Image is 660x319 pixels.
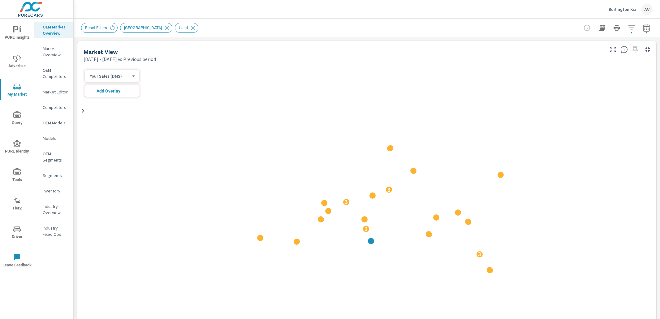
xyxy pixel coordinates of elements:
span: [GEOGRAPHIC_DATA] [120,25,166,30]
p: OEM Segments [43,151,68,163]
p: Burlington Kia [609,6,636,12]
p: Industry Overview [43,203,68,216]
span: Select a preset date range to save this widget [630,45,640,54]
span: My Market [2,83,32,98]
div: Segments [34,171,73,180]
div: Market Editor [34,87,73,97]
p: 3 [387,186,390,193]
span: Advertise [2,54,32,70]
p: Market Editor [43,89,68,95]
span: PURE Insights [2,26,32,41]
span: Add Overlay [88,88,136,94]
div: nav menu [0,19,34,275]
p: [DATE] - [DATE] vs Previous period [84,55,156,63]
div: Inventory [34,186,73,196]
span: Reset Filters [81,25,111,30]
p: Market Overview [43,45,68,58]
div: Industry Fixed Ops [34,223,73,239]
div: OEM Segments [34,149,73,165]
div: OEM Market Overview [34,22,73,38]
div: AV [641,4,653,15]
p: Your Sales (DMS) [90,73,129,79]
p: Industry Fixed Ops [43,225,68,237]
div: OEM Competitors [34,66,73,81]
p: Competitors [43,104,68,110]
p: 2 [365,225,368,232]
p: OEM Competitors [43,67,68,80]
div: Models [34,134,73,143]
p: Inventory [43,188,68,194]
div: Industry Overview [34,202,73,217]
h5: Market View [84,49,118,55]
span: Leave Feedback [2,254,32,269]
button: Minimize Widget [643,45,653,54]
div: [GEOGRAPHIC_DATA] [120,23,172,33]
p: OEM Market Overview [43,24,68,36]
button: Apply Filters [625,22,638,34]
div: Competitors [34,103,73,112]
span: Used [175,25,192,30]
p: 3 [478,250,481,258]
div: Used [175,23,198,33]
p: 3 [345,198,348,205]
span: Tools [2,168,32,183]
span: PURE Identity [2,140,32,155]
span: Driver [2,225,32,240]
button: Print Report [610,22,623,34]
div: Reset Filters [81,23,118,33]
p: OEM Models [43,120,68,126]
span: Find the biggest opportunities in your market for your inventory. Understand by postal code where... [620,46,628,53]
span: Tier2 [2,197,32,212]
span: Query [2,111,32,127]
button: Make Fullscreen [608,45,618,54]
button: "Export Report to PDF" [596,22,608,34]
button: Add Overlay [85,85,139,97]
div: Market Overview [34,44,73,59]
p: Models [43,135,68,141]
p: Segments [43,172,68,179]
button: Select Date Range [640,22,653,34]
div: Your Sales (DMS) [85,73,134,79]
div: OEM Models [34,118,73,127]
